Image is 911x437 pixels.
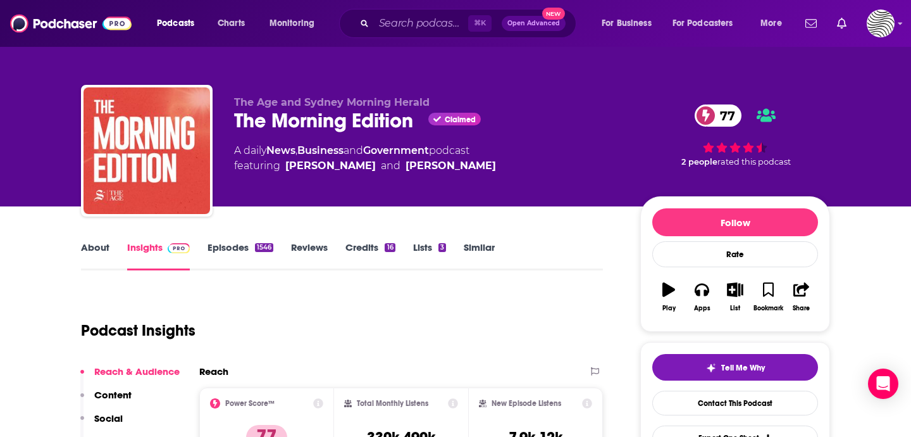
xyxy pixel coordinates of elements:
[351,9,588,38] div: Search podcasts, credits, & more...
[295,144,297,156] span: ,
[81,321,195,340] h1: Podcast Insights
[652,241,818,267] div: Rate
[785,274,818,320] button: Share
[363,144,429,156] a: Government
[492,399,561,408] h2: New Episode Listens
[234,96,430,108] span: The Age and Sydney Morning Herald
[719,274,752,320] button: List
[685,274,718,320] button: Apps
[507,20,560,27] span: Open Advanced
[652,274,685,320] button: Play
[199,365,228,377] h2: Reach
[502,16,566,31] button: Open AdvancedNew
[760,15,782,32] span: More
[94,412,123,424] p: Social
[84,87,210,214] img: The Morning Edition
[445,117,476,123] span: Claimed
[345,241,395,270] a: Credits16
[10,11,132,35] img: Podchaser - Follow, Share and Rate Podcasts
[717,157,791,167] span: rated this podcast
[438,243,446,252] div: 3
[285,158,376,174] div: [PERSON_NAME]
[695,104,741,127] a: 77
[753,305,783,312] div: Bookmark
[148,13,211,34] button: open menu
[406,158,496,174] div: [PERSON_NAME]
[652,391,818,415] a: Contact This Podcast
[218,15,245,32] span: Charts
[225,399,275,408] h2: Power Score™
[832,13,852,34] a: Show notifications dropdown
[868,369,898,399] div: Open Intercom Messenger
[593,13,667,34] button: open menu
[234,143,496,174] div: A daily podcast
[652,354,818,381] button: tell me why sparkleTell Me Why
[385,243,395,252] div: 16
[261,13,331,34] button: open menu
[80,389,132,412] button: Content
[672,15,733,32] span: For Podcasters
[266,144,295,156] a: News
[81,241,109,270] a: About
[867,9,895,37] button: Show profile menu
[662,305,676,312] div: Play
[721,363,765,373] span: Tell Me Why
[413,241,446,270] a: Lists3
[168,243,190,253] img: Podchaser Pro
[208,241,273,270] a: Episodes1546
[157,15,194,32] span: Podcasts
[297,144,344,156] a: Business
[80,365,180,389] button: Reach & Audience
[542,8,565,20] span: New
[464,241,495,270] a: Similar
[381,158,400,174] span: and
[270,15,314,32] span: Monitoring
[664,13,752,34] button: open menu
[800,13,822,34] a: Show notifications dropdown
[291,241,328,270] a: Reviews
[867,9,895,37] span: Logged in as OriginalStrategies
[694,305,710,312] div: Apps
[652,208,818,236] button: Follow
[234,158,496,174] span: featuring
[706,363,716,373] img: tell me why sparkle
[80,412,123,436] button: Social
[793,305,810,312] div: Share
[640,96,830,175] div: 77 2 peoplerated this podcast
[127,241,190,270] a: InsightsPodchaser Pro
[468,15,492,32] span: ⌘ K
[344,144,363,156] span: and
[730,305,740,312] div: List
[94,389,132,401] p: Content
[94,365,180,377] p: Reach & Audience
[752,274,784,320] button: Bookmark
[602,15,652,32] span: For Business
[707,104,741,127] span: 77
[867,9,895,37] img: User Profile
[357,399,428,408] h2: Total Monthly Listens
[255,243,273,252] div: 1546
[209,13,252,34] a: Charts
[681,157,717,167] span: 2 people
[752,13,798,34] button: open menu
[374,13,468,34] input: Search podcasts, credits, & more...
